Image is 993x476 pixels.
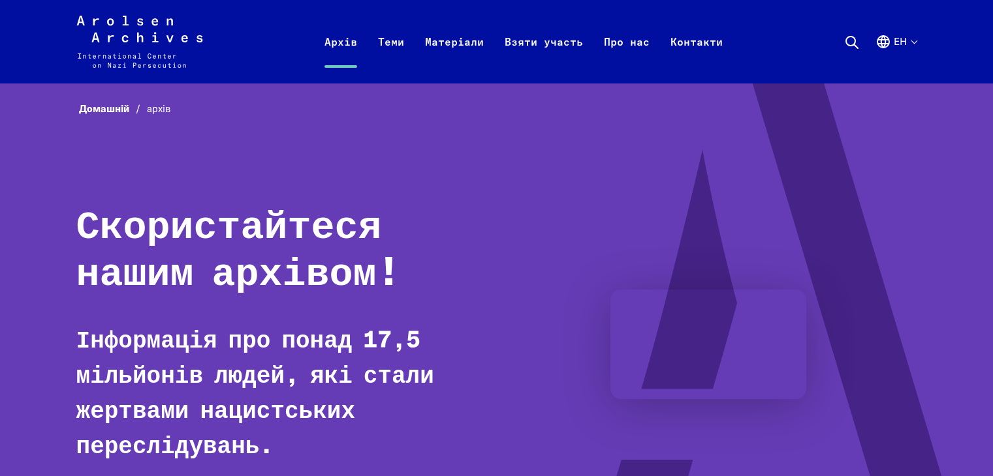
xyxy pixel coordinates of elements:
[415,31,494,83] a: Матеріали
[76,207,401,293] font: Скористайтеся нашим архівом!
[670,35,723,48] font: Контакти
[368,31,415,83] a: Теми
[604,35,650,48] font: Про нас
[147,102,170,115] font: архів
[593,31,660,83] a: Про нас
[505,35,583,48] font: Взяти участь
[76,329,434,458] font: Інформація про понад 17,5 мільйонів людей, які стали жертвами нацистських переслідувань.
[79,102,129,115] font: Домашній
[314,16,733,68] nav: Первинний
[425,35,484,48] font: Матеріали
[660,31,733,83] a: Контакти
[76,99,917,119] nav: Хлібна крихта
[875,34,917,81] button: Англійська, вибір мови
[314,31,368,83] a: Архів
[79,102,147,115] a: Домашній
[378,35,404,48] font: Теми
[894,35,907,48] font: ен
[324,35,357,48] font: Архів
[494,31,593,83] a: Взяти участь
